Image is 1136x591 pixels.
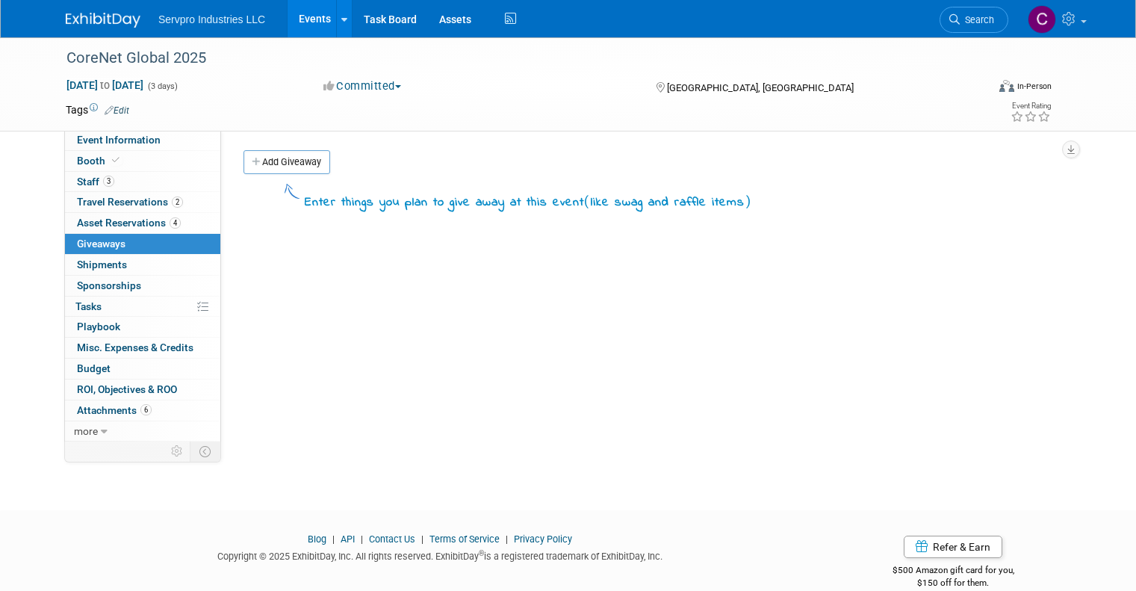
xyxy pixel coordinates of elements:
a: Attachments6 [65,400,220,421]
a: Playbook [65,317,220,337]
span: Asset Reservations [77,217,181,229]
sup: ® [479,549,484,557]
a: more [65,421,220,442]
a: Blog [308,533,326,545]
span: Sponsorships [77,279,141,291]
span: 6 [140,404,152,415]
span: | [502,533,512,545]
span: Travel Reservations [77,196,183,208]
div: $500 Amazon gift card for you, [836,554,1070,589]
a: Tasks [65,297,220,317]
a: Asset Reservations4 [65,213,220,233]
span: Servpro Industries LLC [158,13,265,25]
span: Giveaways [77,238,125,250]
a: Sponsorships [65,276,220,296]
span: ( [584,194,591,208]
span: 2 [172,197,183,208]
a: Shipments [65,255,220,275]
td: Toggle Event Tabs [190,442,221,461]
div: In-Person [1016,81,1052,92]
a: Misc. Expenses & Credits [65,338,220,358]
a: Budget [65,359,220,379]
i: Booth reservation complete [112,156,120,164]
a: Contact Us [369,533,415,545]
span: Tasks [75,300,102,312]
span: Playbook [77,321,120,332]
a: Staff3 [65,172,220,192]
button: Committed [318,78,407,94]
a: API [341,533,355,545]
img: Format-Inperson.png [999,80,1014,92]
td: Personalize Event Tab Strip [164,442,190,461]
span: more [74,425,98,437]
a: Search [940,7,1008,33]
a: Edit [105,105,129,116]
img: ExhibitDay [66,13,140,28]
div: CoreNet Global 2025 [61,45,968,72]
a: Add Giveaway [243,150,330,174]
a: Privacy Policy [514,533,572,545]
span: Staff [77,176,114,188]
span: ROI, Objectives & ROO [77,383,177,395]
span: | [329,533,338,545]
span: [GEOGRAPHIC_DATA], [GEOGRAPHIC_DATA] [667,82,854,93]
span: Event Information [77,134,161,146]
span: Budget [77,362,111,374]
span: to [98,79,112,91]
span: (3 days) [146,81,178,91]
div: Enter things you plan to give away at this event like swag and raffle items [305,192,751,212]
a: Event Information [65,130,220,150]
span: [DATE] [DATE] [66,78,144,92]
span: ) [745,194,751,208]
span: Search [960,14,994,25]
a: Travel Reservations2 [65,192,220,212]
span: Attachments [77,404,152,416]
div: Event Rating [1011,102,1051,110]
div: Copyright © 2025 ExhibitDay, Inc. All rights reserved. ExhibitDay is a registered trademark of Ex... [66,546,813,563]
span: 4 [170,217,181,229]
span: Misc. Expenses & Credits [77,341,193,353]
span: Shipments [77,259,127,270]
td: Tags [66,102,129,117]
div: Event Format [906,78,1052,100]
a: Terms of Service [429,533,500,545]
a: Booth [65,151,220,171]
span: | [357,533,367,545]
span: | [418,533,427,545]
a: ROI, Objectives & ROO [65,380,220,400]
img: Chris Chassagneux [1028,5,1056,34]
span: Booth [77,155,122,167]
a: Refer & Earn [904,536,1002,558]
span: 3 [103,176,114,187]
a: Giveaways [65,234,220,254]
div: $150 off for them. [836,577,1070,590]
